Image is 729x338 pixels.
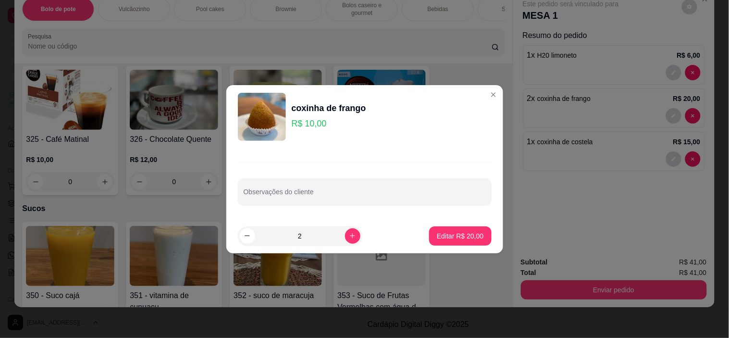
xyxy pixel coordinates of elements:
[437,231,483,241] p: Editar R$ 20,00
[429,226,491,246] button: Editar R$ 20,00
[292,101,366,115] div: coxinha de frango
[486,87,501,102] button: Close
[345,228,360,244] button: increase-product-quantity
[244,191,486,200] input: Observações do cliente
[292,117,366,130] p: R$ 10,00
[238,93,286,141] img: product-image
[240,228,255,244] button: decrease-product-quantity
